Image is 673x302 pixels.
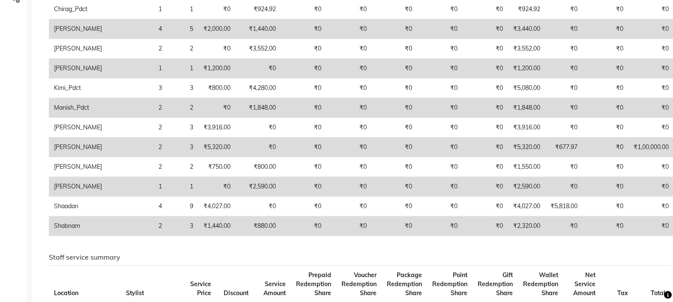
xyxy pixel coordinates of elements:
[508,78,545,98] td: ₹5,080.00
[372,19,417,39] td: ₹0
[372,59,417,78] td: ₹0
[417,118,463,138] td: ₹0
[417,138,463,157] td: ₹0
[545,19,583,39] td: ₹0
[417,157,463,177] td: ₹0
[49,157,107,177] td: [PERSON_NAME]
[545,177,583,197] td: ₹0
[198,177,236,197] td: ₹0
[198,197,236,216] td: ₹4,027.00
[281,157,326,177] td: ₹0
[167,19,198,39] td: 5
[583,98,628,118] td: ₹0
[583,118,628,138] td: ₹0
[508,216,545,236] td: ₹2,320.00
[107,138,167,157] td: 2
[463,98,508,118] td: ₹0
[545,59,583,78] td: ₹0
[281,138,326,157] td: ₹0
[167,138,198,157] td: 3
[167,118,198,138] td: 3
[263,280,286,297] span: Service Amount
[49,253,655,261] h6: Staff service summary
[545,118,583,138] td: ₹0
[372,177,417,197] td: ₹0
[281,98,326,118] td: ₹0
[387,271,422,297] span: Package Redemption Share
[49,98,107,118] td: Manish_Pdct
[432,271,467,297] span: Point Redemption Share
[167,177,198,197] td: 1
[508,197,545,216] td: ₹4,027.00
[236,197,281,216] td: ₹0
[463,216,508,236] td: ₹0
[508,118,545,138] td: ₹3,916.00
[508,157,545,177] td: ₹1,550.00
[236,78,281,98] td: ₹4,280.00
[326,78,372,98] td: ₹0
[463,19,508,39] td: ₹0
[417,39,463,59] td: ₹0
[107,39,167,59] td: 2
[508,59,545,78] td: ₹1,200.00
[281,118,326,138] td: ₹0
[236,177,281,197] td: ₹2,590.00
[236,157,281,177] td: ₹800.00
[583,78,628,98] td: ₹0
[167,98,198,118] td: 2
[49,138,107,157] td: [PERSON_NAME]
[167,39,198,59] td: 2
[167,78,198,98] td: 3
[49,59,107,78] td: [PERSON_NAME]
[583,138,628,157] td: ₹0
[49,118,107,138] td: [PERSON_NAME]
[417,59,463,78] td: ₹0
[372,118,417,138] td: ₹0
[417,216,463,236] td: ₹0
[463,59,508,78] td: ₹0
[508,39,545,59] td: ₹3,552.00
[198,19,236,39] td: ₹2,000.00
[583,157,628,177] td: ₹0
[545,98,583,118] td: ₹0
[236,138,281,157] td: ₹0
[107,19,167,39] td: 4
[417,197,463,216] td: ₹0
[107,59,167,78] td: 1
[341,271,377,297] span: Voucher Redemption Share
[198,98,236,118] td: ₹0
[236,59,281,78] td: ₹0
[545,197,583,216] td: ₹5,818.00
[545,138,583,157] td: ₹677.97
[198,78,236,98] td: ₹800.00
[463,39,508,59] td: ₹0
[167,197,198,216] td: 9
[583,177,628,197] td: ₹0
[651,289,665,297] span: Total
[417,98,463,118] td: ₹0
[107,78,167,98] td: 3
[326,19,372,39] td: ₹0
[167,216,198,236] td: 3
[372,39,417,59] td: ₹0
[107,157,167,177] td: 2
[326,39,372,59] td: ₹0
[167,157,198,177] td: 2
[49,177,107,197] td: [PERSON_NAME]
[49,39,107,59] td: [PERSON_NAME]
[198,39,236,59] td: ₹0
[417,177,463,197] td: ₹0
[583,19,628,39] td: ₹0
[326,59,372,78] td: ₹0
[463,157,508,177] td: ₹0
[508,98,545,118] td: ₹1,848.00
[545,78,583,98] td: ₹0
[236,39,281,59] td: ₹3,552.00
[167,59,198,78] td: 1
[281,78,326,98] td: ₹0
[326,197,372,216] td: ₹0
[126,289,144,297] span: Stylist
[478,271,513,297] span: Gift Redemption Share
[583,59,628,78] td: ₹0
[107,177,167,197] td: 1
